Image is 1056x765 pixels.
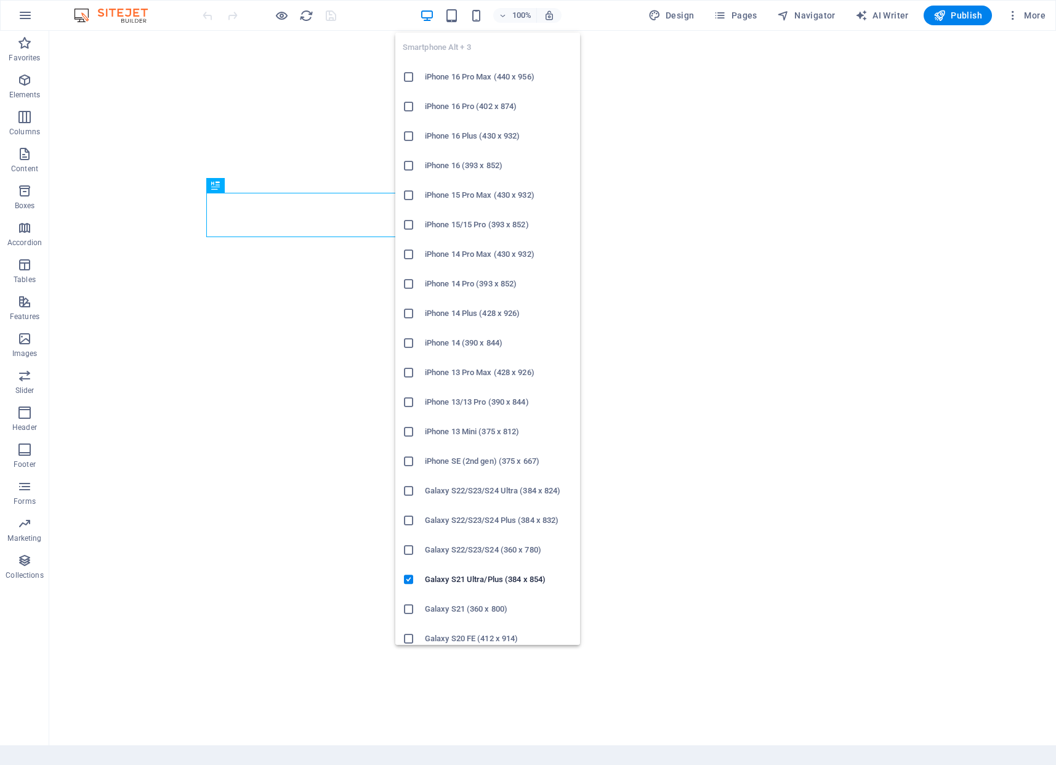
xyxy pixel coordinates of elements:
[7,238,42,248] p: Accordion
[855,9,909,22] span: AI Writer
[1002,6,1050,25] button: More
[709,6,762,25] button: Pages
[425,217,573,232] h6: iPhone 15/15 Pro (393 x 852)
[14,496,36,506] p: Forms
[71,8,163,23] img: Editor Logo
[14,275,36,285] p: Tables
[425,158,573,173] h6: iPhone 16 (393 x 852)
[425,543,573,557] h6: Galaxy S22/S23/S24 (360 x 780)
[14,459,36,469] p: Footer
[15,386,34,395] p: Slider
[425,631,573,646] h6: Galaxy S20 FE (412 x 914)
[924,6,992,25] button: Publish
[425,513,573,528] h6: Galaxy S22/S23/S24 Plus (384 x 832)
[643,6,699,25] div: Design (Ctrl+Alt+Y)
[9,90,41,100] p: Elements
[714,9,757,22] span: Pages
[544,10,555,21] i: On resize automatically adjust zoom level to fit chosen device.
[15,201,35,211] p: Boxes
[9,127,40,137] p: Columns
[6,570,43,580] p: Collections
[425,247,573,262] h6: iPhone 14 Pro Max (430 x 932)
[425,306,573,321] h6: iPhone 14 Plus (428 x 926)
[425,365,573,380] h6: iPhone 13 Pro Max (428 x 926)
[850,6,914,25] button: AI Writer
[12,349,38,358] p: Images
[425,424,573,439] h6: iPhone 13 Mini (375 x 812)
[425,336,573,350] h6: iPhone 14 (390 x 844)
[10,312,39,322] p: Features
[772,6,840,25] button: Navigator
[933,9,982,22] span: Publish
[425,70,573,84] h6: iPhone 16 Pro Max (440 x 956)
[425,129,573,144] h6: iPhone 16 Plus (430 x 932)
[7,533,41,543] p: Marketing
[777,9,836,22] span: Navigator
[12,423,37,432] p: Header
[425,99,573,114] h6: iPhone 16 Pro (402 x 874)
[648,9,695,22] span: Design
[274,8,289,23] button: Click here to leave preview mode and continue editing
[493,8,537,23] button: 100%
[9,53,40,63] p: Favorites
[425,602,573,617] h6: Galaxy S21 (360 x 800)
[1007,9,1046,22] span: More
[425,395,573,410] h6: iPhone 13/13 Pro (390 x 844)
[643,6,699,25] button: Design
[299,8,313,23] button: reload
[425,277,573,291] h6: iPhone 14 Pro (393 x 852)
[299,9,313,23] i: Reload page
[425,188,573,203] h6: iPhone 15 Pro Max (430 x 932)
[11,164,38,174] p: Content
[425,572,573,587] h6: Galaxy S21 Ultra/Plus (384 x 854)
[512,8,531,23] h6: 100%
[425,484,573,498] h6: Galaxy S22/S23/S24 Ultra (384 x 824)
[425,454,573,469] h6: iPhone SE (2nd gen) (375 x 667)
